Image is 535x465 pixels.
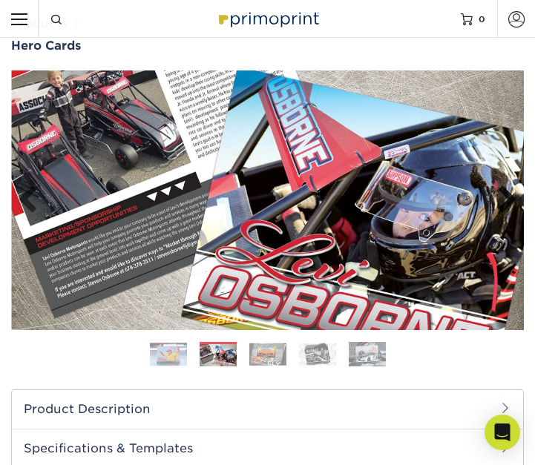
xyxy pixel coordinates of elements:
img: Hero Cards 02 [11,43,524,357]
img: Primoprint [214,7,321,30]
img: Hero Cards 05 [349,342,386,368]
img: Hero Cards 01 [150,343,187,366]
img: Hero Cards 03 [249,343,286,366]
a: Hero Cards [11,39,524,53]
h2: Product Description [12,390,523,428]
span: 0 [479,13,485,24]
img: Hero Cards 02 [200,344,237,367]
div: Open Intercom Messenger [485,415,520,450]
img: Hero Cards 04 [299,343,336,366]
